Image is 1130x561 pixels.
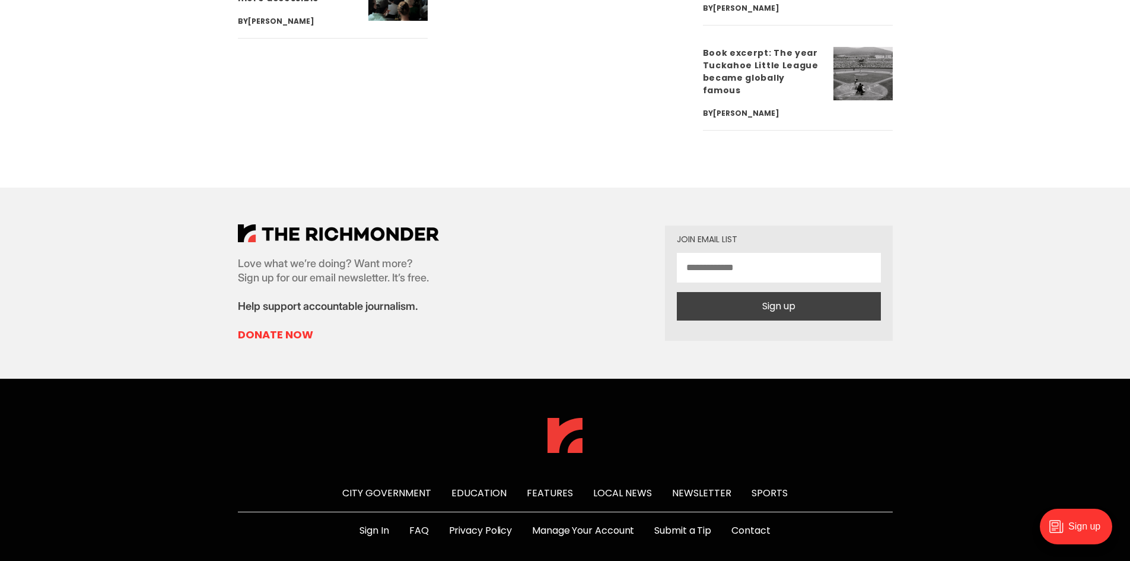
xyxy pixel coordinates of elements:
a: Local News [593,486,652,500]
img: Book excerpt: The year Tuckahoe Little League became globally famous [833,47,893,100]
a: Newsletter [672,486,731,500]
a: Donate Now [238,328,439,342]
a: Privacy Policy [449,524,513,538]
a: [PERSON_NAME] [713,3,779,13]
a: City Government [342,486,431,500]
p: Love what we’re doing? Want more? Sign up for our email newsletter. It’s free. [238,256,439,285]
a: Education [451,486,507,500]
a: Contact [731,524,770,538]
a: Manage Your Account [532,524,634,538]
div: By [238,14,359,28]
iframe: portal-trigger [1030,503,1130,561]
a: FAQ [409,524,429,538]
a: Book excerpt: The year Tuckahoe Little League became globally famous [703,47,819,96]
img: The Richmonder Logo [238,224,439,242]
a: Sports [752,486,788,500]
a: [PERSON_NAME] [713,108,779,118]
button: Sign up [677,292,881,321]
div: By [703,106,824,121]
a: Features [527,486,573,500]
img: The Richmonder [548,418,582,453]
a: Submit a Tip [654,524,711,538]
p: Help support accountable journalism. [238,299,439,313]
a: Sign In [359,524,389,538]
a: [PERSON_NAME] [248,16,314,26]
div: Join email list [677,235,881,243]
div: By [703,1,824,15]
